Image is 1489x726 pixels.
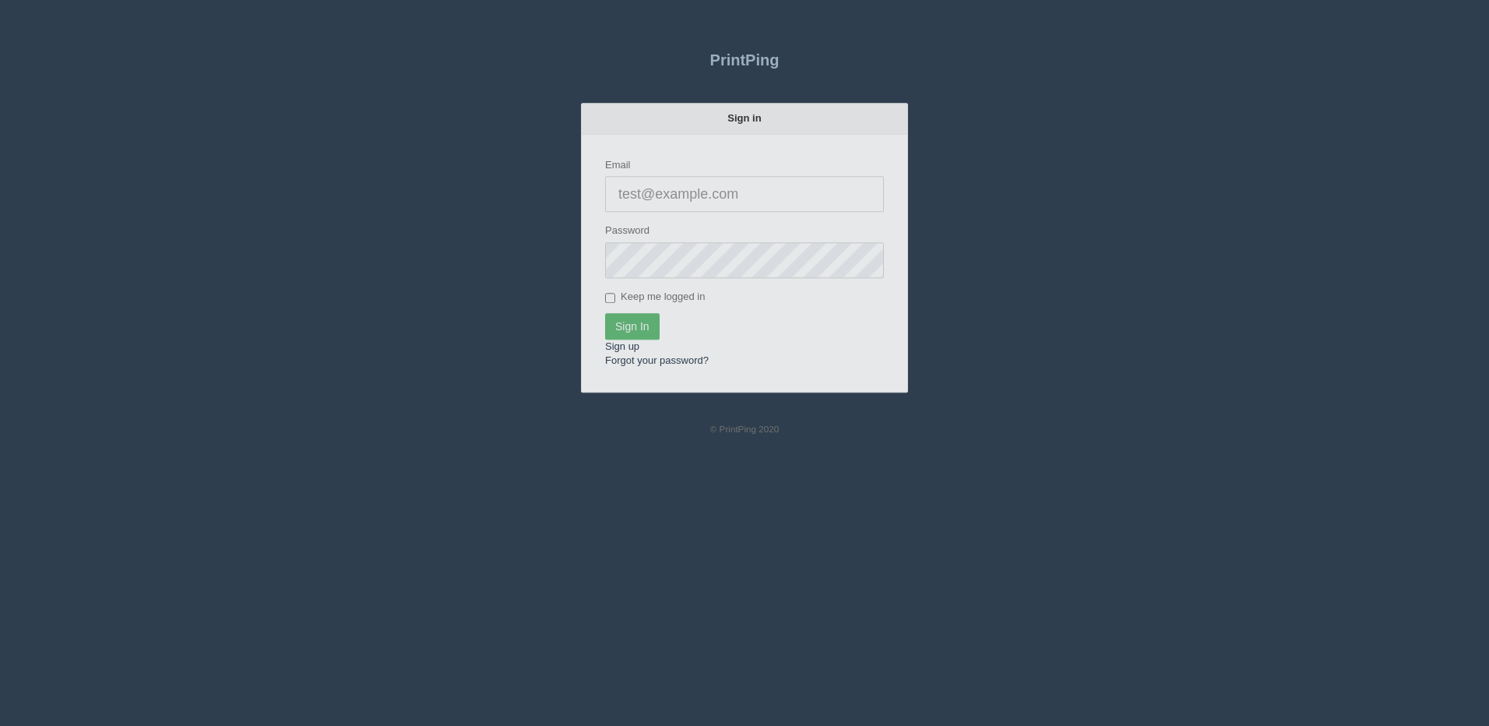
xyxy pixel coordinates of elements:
[727,111,761,122] strong: Sign in
[605,157,631,171] label: Email
[605,174,884,210] input: test@example.com
[710,424,780,434] small: © PrintPing 2020
[605,222,649,237] label: Password
[581,39,908,78] a: PrintPing
[605,353,709,365] a: Forgot your password?
[605,291,615,301] input: Keep me logged in
[605,339,639,351] a: Sign up
[605,312,660,338] input: Sign In
[605,288,705,304] label: Keep me logged in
